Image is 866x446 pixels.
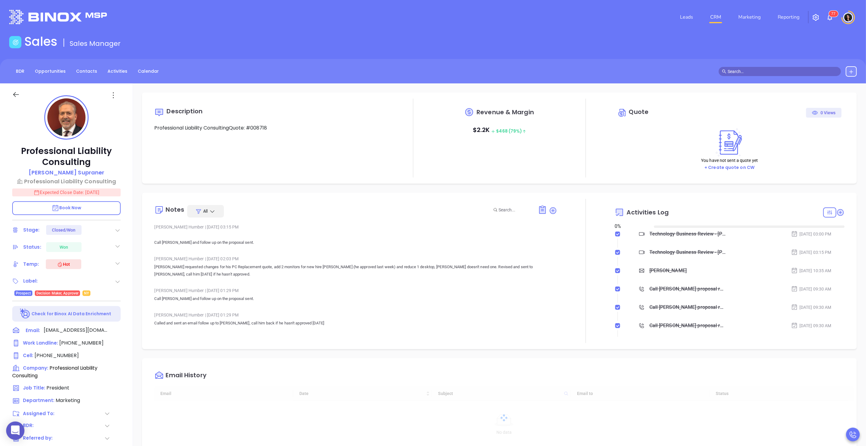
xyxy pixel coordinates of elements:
[23,340,58,346] span: Work Landline :
[708,11,724,23] a: CRM
[36,290,79,297] span: Decision Maker, Approver
[23,410,55,417] span: Assigned To:
[44,327,108,334] span: [EMAIL_ADDRESS][DOMAIN_NAME]
[57,261,70,268] div: Hot
[26,327,40,334] span: Email:
[704,164,755,170] a: + Create quote on CW
[703,164,756,171] button: + Create quote on CW
[618,108,627,118] img: Circle dollar
[791,231,831,237] div: [DATE] 03:00 PM
[627,209,669,215] span: Activities Log
[678,11,696,23] a: Leads
[9,10,107,24] img: logo
[701,157,758,164] p: You have not sent a quote yet
[791,304,831,311] div: [DATE] 09:30 AM
[23,365,48,371] span: Company:
[166,107,203,115] span: Description
[23,225,40,235] div: Stage:
[20,309,31,319] img: Ai-Enrich-DaqCidB-.svg
[477,109,534,115] span: Revenue & Margin
[775,11,802,23] a: Reporting
[649,229,726,239] div: Technology Business Review - [PERSON_NAME]
[154,254,557,263] div: [PERSON_NAME] Humber [DATE] 02:03 PM
[24,34,57,49] h1: Sales
[649,266,687,275] div: [PERSON_NAME]
[104,66,131,76] a: Activities
[473,124,526,137] p: $ 2.2K
[649,303,726,312] div: Call [PERSON_NAME] proposal review - [PERSON_NAME]
[84,290,89,297] span: NY
[649,321,726,330] div: Call [PERSON_NAME] proposal review - [PERSON_NAME]
[791,249,831,256] div: [DATE] 03:15 PM
[35,352,79,359] span: [PHONE_NUMBER]
[154,124,384,132] p: Professional Liability ConsultingQuote: #008718
[46,384,69,391] span: President
[826,14,834,21] img: iconNotification
[134,66,163,76] a: Calendar
[649,284,726,294] div: Call [PERSON_NAME] proposal review - [PERSON_NAME]
[23,397,54,404] span: Department:
[23,422,55,430] span: BDR:
[59,339,104,346] span: [PHONE_NUMBER]
[491,128,526,134] span: $ 468 (79%)
[31,66,69,76] a: Opportunities
[47,98,86,137] img: profile-user
[12,177,121,185] a: Professional Liability Consulting
[56,397,80,404] span: Marketing
[52,205,82,211] span: Book Now
[205,313,206,317] span: |
[829,11,838,17] sup: 77
[23,385,45,391] span: Job Title:
[843,13,853,22] img: user
[791,322,831,329] div: [DATE] 09:30 AM
[722,69,726,74] span: search
[60,242,68,252] div: Won
[812,14,820,21] img: iconSetting
[52,225,76,235] div: Closed/Won
[23,243,41,252] div: Status:
[834,12,836,16] span: 7
[812,108,836,118] div: 0 Views
[31,311,111,317] p: Check for Binox AI Data Enrichment
[154,320,557,327] p: Called and sent an email follow up to [PERSON_NAME], call him back if he hasn't approved [DATE]
[154,310,557,320] div: [PERSON_NAME] Humber [DATE] 01:29 PM
[29,168,104,177] a: [PERSON_NAME] Supraner
[154,222,557,232] div: [PERSON_NAME] Humber [DATE] 03:15 PM
[12,364,97,379] span: Professional Liability Consulting
[12,188,121,196] p: Expected Close Date: [DATE]
[23,435,55,442] span: Referred by:
[154,239,557,246] p: Call [PERSON_NAME] and follow up on the proposal sent.
[205,288,206,293] span: |
[649,248,726,257] div: Technology Business Review - [PERSON_NAME]
[205,256,206,261] span: |
[499,207,531,213] input: Search...
[12,146,121,168] p: Professional Liability Consulting
[72,66,101,76] a: Contacts
[831,12,834,16] span: 7
[713,128,746,157] img: Create on CWSell
[205,225,206,229] span: |
[629,108,649,116] span: Quote
[791,286,831,292] div: [DATE] 09:30 AM
[23,260,39,269] div: Temp:
[728,68,838,75] input: Search…
[70,39,121,48] span: Sales Manager
[736,11,763,23] a: Marketing
[12,66,28,76] a: BDR
[615,223,647,230] div: 0 %
[23,352,33,359] span: Cell :
[154,263,557,278] p: [PERSON_NAME] requested changes for his PC Replacement quote, add 2 monitors for new hire [PERSON...
[791,267,831,274] div: [DATE] 10:35 AM
[166,372,206,380] div: Email History
[203,208,208,214] span: All
[166,207,184,213] div: Notes
[154,286,557,295] div: [PERSON_NAME] Humber [DATE] 01:29 PM
[154,295,557,302] p: Call [PERSON_NAME] and follow up on the proposal sent.
[23,276,38,286] div: Label:
[16,290,31,297] span: Prospect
